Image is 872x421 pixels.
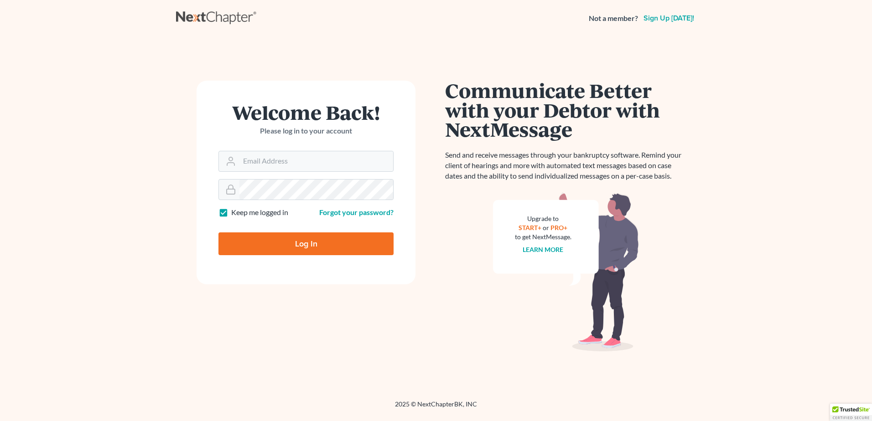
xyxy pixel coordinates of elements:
[218,232,394,255] input: Log In
[519,224,542,231] a: START+
[445,150,687,181] p: Send and receive messages through your bankruptcy software. Remind your client of hearings and mo...
[589,13,638,24] strong: Not a member?
[319,208,394,216] a: Forgot your password?
[218,103,394,122] h1: Welcome Back!
[642,15,696,22] a: Sign up [DATE]!
[218,126,394,136] p: Please log in to your account
[493,192,639,352] img: nextmessage_bg-59042aed3d76b12b5cd301f8e5b87938c9018125f34e5fa2b7a6b67550977c72.svg
[515,214,571,223] div: Upgrade to
[830,404,872,421] div: TrustedSite Certified
[176,400,696,416] div: 2025 © NextChapterBK, INC
[445,81,687,139] h1: Communicate Better with your Debtor with NextMessage
[543,224,550,231] span: or
[515,232,571,241] div: to get NextMessage.
[523,246,564,253] a: Learn more
[239,151,393,171] input: Email Address
[231,207,288,218] label: Keep me logged in
[551,224,568,231] a: PRO+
